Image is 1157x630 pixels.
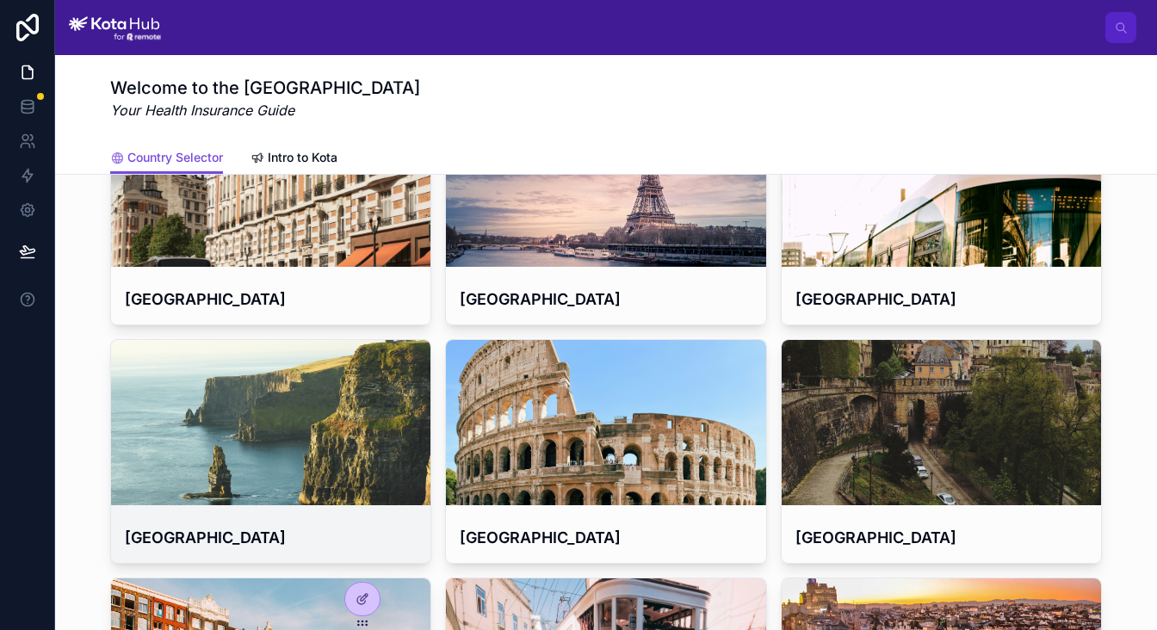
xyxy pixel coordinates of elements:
a: Country Selector [110,142,223,175]
a: [GEOGRAPHIC_DATA] [110,339,431,564]
h1: Welcome to the [GEOGRAPHIC_DATA] [110,76,420,100]
a: [GEOGRAPHIC_DATA] [110,101,431,325]
div: chris-karidis-nnzkZNYWHaU-unsplash.jpg [446,102,765,267]
a: [GEOGRAPHIC_DATA] [781,101,1102,325]
div: atif-zafrak-cN6UVJPpbkU-unsplash.jpg [446,340,765,505]
em: Your Health Insurance Guide [110,100,420,120]
h4: [GEOGRAPHIC_DATA] [795,526,1087,549]
h4: [GEOGRAPHIC_DATA] [795,287,1087,311]
span: Country Selector [127,149,223,166]
a: Intro to Kota [251,142,337,176]
span: Intro to Kota [268,149,337,166]
div: rowan-heuvel-WplPUOmyVdA-unsplash.jpg [782,340,1101,505]
h4: [GEOGRAPHIC_DATA] [125,287,417,311]
div: julia-joppien-sPPIyVH1DHk-unsplash.jpg [782,102,1101,267]
a: [GEOGRAPHIC_DATA] [781,339,1102,564]
a: [GEOGRAPHIC_DATA] [445,101,766,325]
div: scrollable content [175,24,1105,31]
h4: [GEOGRAPHIC_DATA] [125,526,417,549]
a: [GEOGRAPHIC_DATA] [445,339,766,564]
img: App logo [69,14,161,41]
div: henrique-craveiro-ezJhm4xrHAM-unsplash-(1).jpg [111,340,430,505]
h4: [GEOGRAPHIC_DATA] [460,287,752,311]
div: tom-cochereau-9Vic0-7-S2o-unsplash.jpg [111,102,430,267]
h4: [GEOGRAPHIC_DATA] [460,526,752,549]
